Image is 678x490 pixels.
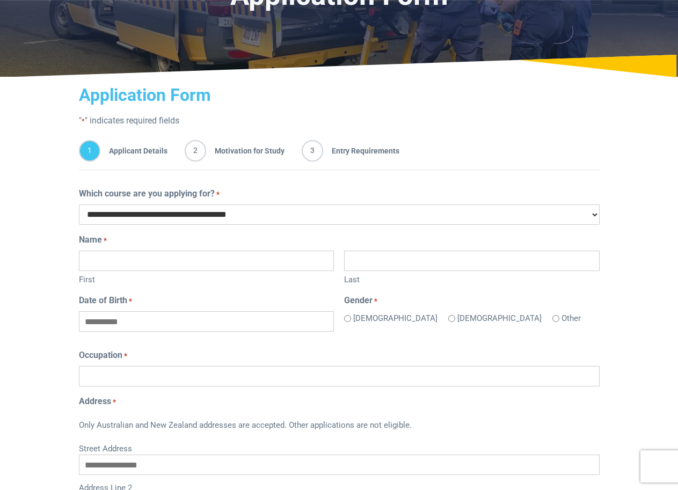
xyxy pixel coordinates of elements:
[302,140,323,162] span: 3
[79,349,127,362] label: Occupation
[206,140,285,162] span: Motivation for Study
[79,412,600,440] div: Only Australian and New Zealand addresses are accepted. Other applications are not eligible.
[79,271,334,286] label: First
[79,85,600,105] h2: Application Form
[79,233,600,246] legend: Name
[79,395,600,408] legend: Address
[100,140,167,162] span: Applicant Details
[353,312,438,325] label: [DEMOGRAPHIC_DATA]
[457,312,542,325] label: [DEMOGRAPHIC_DATA]
[344,271,599,286] label: Last
[323,140,399,162] span: Entry Requirements
[79,140,100,162] span: 1
[185,140,206,162] span: 2
[79,114,600,127] p: " " indicates required fields
[344,294,599,307] legend: Gender
[562,312,581,325] label: Other
[79,294,132,307] label: Date of Birth
[79,187,220,200] label: Which course are you applying for?
[79,440,600,455] label: Street Address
